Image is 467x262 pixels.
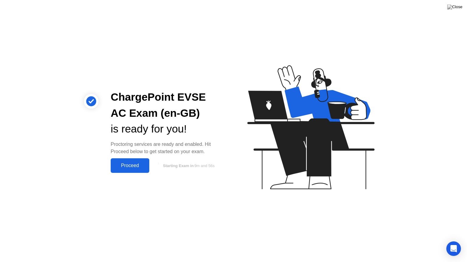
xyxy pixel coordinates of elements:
[111,158,149,173] button: Proceed
[111,89,224,121] div: ChargePoint EVSE AC Exam (en-GB)
[446,241,461,256] div: Open Intercom Messenger
[112,163,147,168] div: Proceed
[152,160,224,171] button: Starting Exam in9m and 56s
[194,163,215,168] span: 9m and 56s
[447,5,462,9] img: Close
[111,121,224,137] div: is ready for you!
[111,141,224,155] div: Proctoring services are ready and enabled. Hit Proceed below to get started on your exam.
